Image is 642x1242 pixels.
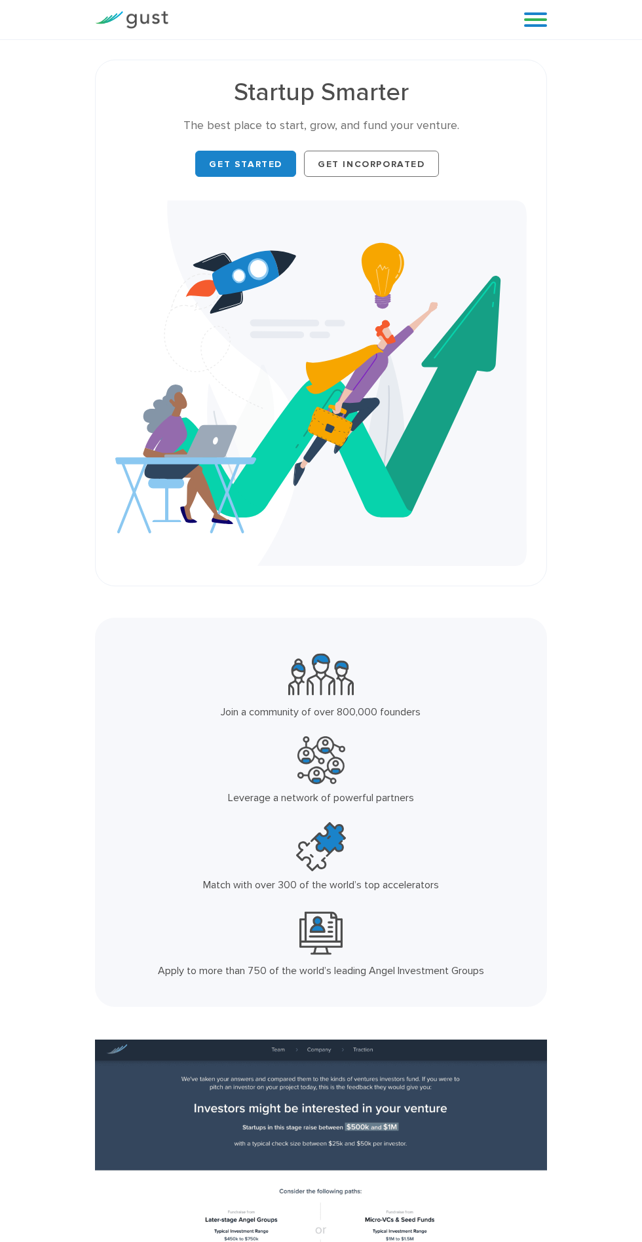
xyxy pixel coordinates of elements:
div: Join a community of over 800,000 founders [154,704,488,721]
img: Top Accelerators [296,822,346,872]
img: Gust Logo [95,11,168,29]
img: Leading Angel Investment [299,909,343,957]
img: Startup Smarter Hero [115,200,527,566]
div: Leverage a network of powerful partners [154,789,488,806]
a: Get Incorporated [304,151,439,177]
a: Get Started [195,151,296,177]
img: Community Founders [288,650,354,698]
img: Powerful Partners [297,736,345,784]
div: Match with over 300 of the world’s top accelerators [154,876,488,894]
h1: Startup Smarter [115,80,527,105]
div: The best place to start, grow, and fund your venture. [115,118,527,134]
div: Apply to more than 750 of the world’s leading Angel Investment Groups [154,962,488,979]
